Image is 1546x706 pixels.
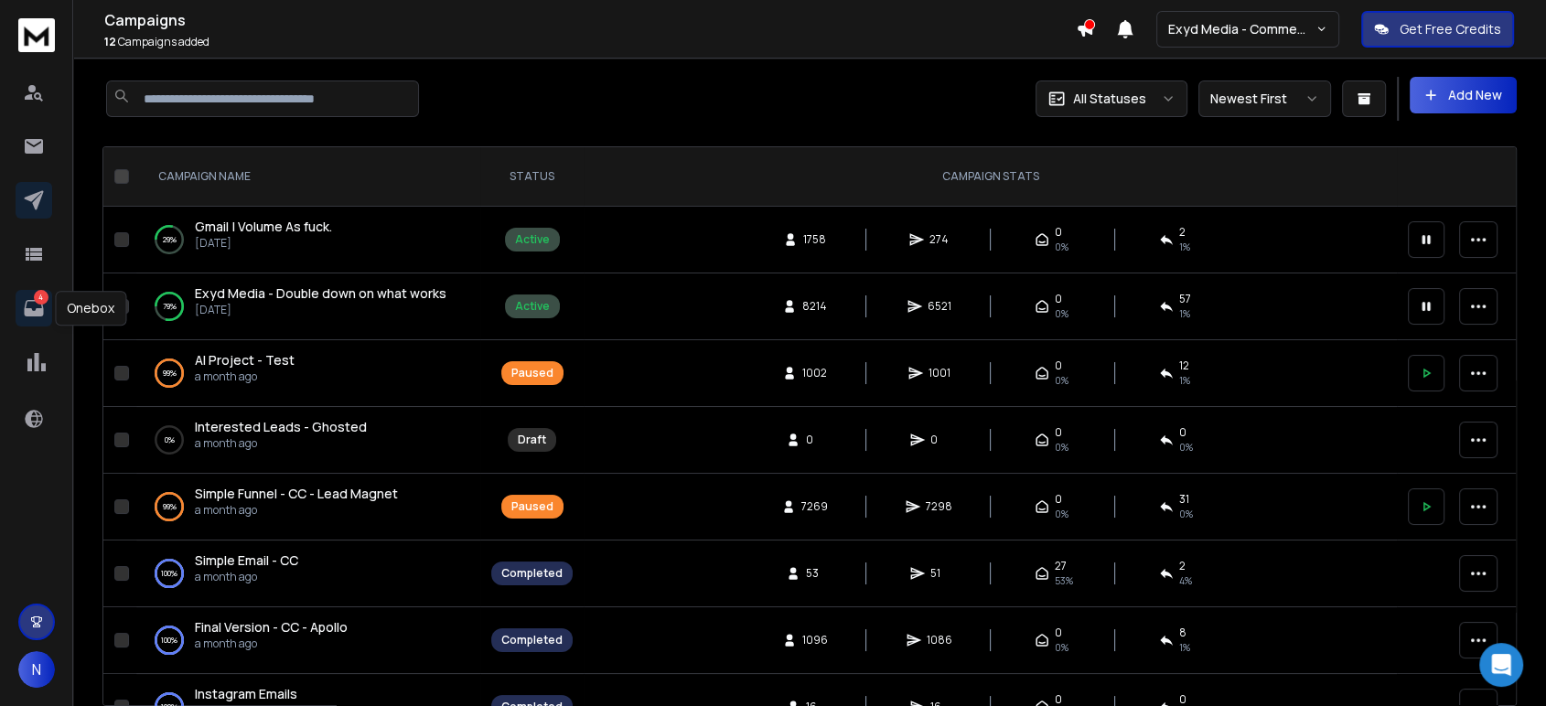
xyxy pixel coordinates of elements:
td: 29%Gmail | Volume As fuck.[DATE] [136,207,480,273]
span: 4 % [1179,573,1192,588]
img: logo [18,18,55,52]
p: a month ago [195,570,298,584]
span: 0 [930,433,949,447]
span: 7298 [926,499,952,514]
a: Final Version - CC - Apollo [195,618,348,636]
a: 4 [16,290,52,326]
span: Final Version - CC - Apollo [195,618,348,636]
button: Newest First [1198,80,1331,117]
th: CAMPAIGN NAME [136,147,480,207]
p: a month ago [195,503,398,518]
th: CAMPAIGN STATS [584,147,1397,207]
span: 53 % [1055,573,1073,588]
a: Simple Funnel - CC - Lead Magnet [195,485,398,503]
a: Simple Email - CC [195,551,298,570]
span: 12 [104,34,116,49]
p: 4 [34,290,48,305]
div: Active [515,232,550,247]
a: Gmail | Volume As fuck. [195,218,332,236]
span: 0% [1179,440,1193,455]
p: [DATE] [195,303,446,317]
span: Instagram Emails [195,685,297,702]
span: 0 [1055,358,1062,373]
a: AI Project - Test [195,351,295,369]
span: 1002 [802,366,827,380]
span: 31 [1179,492,1189,507]
p: 29 % [163,230,177,249]
button: N [18,651,55,688]
p: Exyd Media - Commercial Cleaning [1168,20,1315,38]
span: 1001 [929,366,950,380]
span: 1 % [1179,373,1190,388]
span: 7269 [801,499,828,514]
p: Campaigns added [104,35,1076,49]
span: 0 [1055,626,1062,640]
span: AI Project - Test [195,351,295,369]
div: Open Intercom Messenger [1479,643,1523,687]
td: 100%Final Version - CC - Apolloa month ago [136,607,480,674]
div: Completed [501,566,563,581]
td: 0%Interested Leads - Ghosteda month ago [136,407,480,474]
span: 0 [1055,425,1062,440]
h1: Campaigns [104,9,1076,31]
span: Simple Email - CC [195,551,298,569]
p: Get Free Credits [1400,20,1501,38]
a: Exyd Media - Double down on what works [195,284,446,303]
span: 2 [1179,225,1186,240]
span: 8214 [802,299,827,314]
p: 99 % [163,497,177,516]
span: 8 [1179,626,1186,640]
div: Paused [511,499,553,514]
p: 99 % [163,364,177,382]
span: 0% [1055,306,1068,321]
button: Add New [1410,77,1517,113]
span: 0% [1055,240,1068,254]
span: 0% [1055,640,1068,655]
span: 1096 [802,633,828,647]
span: 0 [1179,425,1186,440]
p: 100 % [161,564,177,583]
span: Exyd Media - Double down on what works [195,284,446,302]
span: 1 % [1179,306,1190,321]
span: 0 % [1179,507,1193,521]
p: 0 % [165,431,175,449]
p: a month ago [195,436,367,451]
span: 53 [806,566,824,581]
p: a month ago [195,369,295,384]
td: 99%AI Project - Testa month ago [136,340,480,407]
div: Active [515,299,550,314]
div: Onebox [55,291,126,326]
span: 0 [1055,492,1062,507]
span: 0 [1055,292,1062,306]
th: STATUS [480,147,584,207]
span: 57 [1179,292,1191,306]
span: 0 [806,433,824,447]
p: 100 % [161,631,177,649]
span: 51 [930,566,949,581]
p: All Statuses [1073,90,1146,108]
span: Interested Leads - Ghosted [195,418,367,435]
a: Instagram Emails [195,685,297,703]
span: Gmail | Volume As fuck. [195,218,332,235]
span: 6521 [928,299,951,314]
span: 0% [1055,440,1068,455]
button: Get Free Credits [1361,11,1514,48]
td: 79%Exyd Media - Double down on what works[DATE] [136,273,480,340]
span: 1758 [803,232,826,247]
td: 99%Simple Funnel - CC - Lead Magneta month ago [136,474,480,540]
p: 79 % [163,297,177,316]
span: 274 [929,232,949,247]
span: 2 [1179,559,1186,573]
span: 0 [1055,225,1062,240]
div: Paused [511,366,553,380]
span: 1 % [1179,240,1190,254]
span: 0% [1055,373,1068,388]
span: Simple Funnel - CC - Lead Magnet [195,485,398,502]
span: 1086 [927,633,952,647]
td: 100%Simple Email - CCa month ago [136,540,480,607]
a: Interested Leads - Ghosted [195,418,367,436]
p: [DATE] [195,236,332,251]
span: 12 [1179,358,1189,373]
